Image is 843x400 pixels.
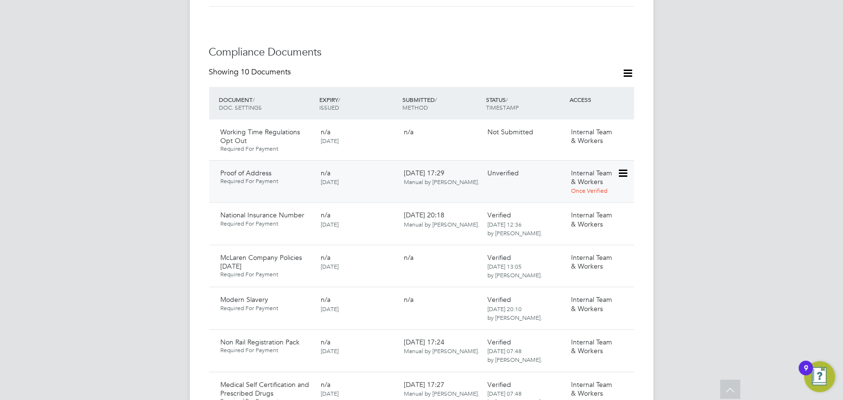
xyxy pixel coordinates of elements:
span: 10 Documents [241,67,291,77]
span: n/a [321,295,330,304]
span: n/a [404,128,414,136]
span: Internal Team & Workers [571,169,612,186]
span: Verified [487,211,511,219]
span: [DATE] [321,389,339,397]
span: National Insurance Number [221,211,305,219]
span: TIMESTAMP [486,103,519,111]
span: [DATE] 07:48 by [PERSON_NAME]. [487,347,542,363]
span: [DATE] [321,220,339,228]
span: ISSUED [319,103,339,111]
span: Internal Team & Workers [571,380,612,398]
span: METHOD [403,103,429,111]
span: Manual by [PERSON_NAME]. [404,389,480,397]
div: EXPIRY [317,91,400,116]
span: n/a [321,169,330,177]
span: Internal Team & Workers [571,295,612,313]
span: [DATE] 12:36 by [PERSON_NAME]. [487,220,542,237]
span: DOC. SETTINGS [219,103,262,111]
div: DOCUMENT [217,91,317,116]
span: Internal Team & Workers [571,211,612,228]
span: / [253,96,255,103]
span: Proof of Address [221,169,272,177]
span: n/a [321,338,330,346]
div: Showing [209,67,293,77]
span: Unverified [487,169,519,177]
span: Manual by [PERSON_NAME]. [404,178,480,186]
span: Verified [487,295,511,304]
span: / [338,96,340,103]
span: Modern Slavery [221,295,269,304]
span: Working Time Regulations Opt Out [221,128,300,145]
span: Once Verified [571,186,607,194]
span: [DATE] 20:18 [404,211,480,228]
span: n/a [321,253,330,262]
span: Manual by [PERSON_NAME]. [404,347,480,355]
span: Required For Payment [221,346,313,354]
span: Required For Payment [221,177,313,185]
span: [DATE] [321,178,339,186]
span: [DATE] [321,305,339,313]
span: Verified [487,380,511,389]
span: Medical Self Certification and Prescribed Drugs [221,380,310,398]
span: [DATE] 20:10 by [PERSON_NAME]. [487,305,542,321]
button: Open Resource Center, 9 new notifications [804,361,835,392]
span: Verified [487,338,511,346]
span: Required For Payment [221,145,313,153]
span: [DATE] 17:24 [404,338,480,355]
span: n/a [321,211,330,219]
span: Verified [487,253,511,262]
span: Internal Team & Workers [571,128,612,145]
span: n/a [404,253,414,262]
h3: Compliance Documents [209,45,634,59]
span: n/a [321,128,330,136]
span: n/a [404,295,414,304]
span: [DATE] 17:29 [404,169,480,186]
span: n/a [321,380,330,389]
span: [DATE] [321,137,339,144]
span: [DATE] 17:27 [404,380,480,398]
div: SUBMITTED [400,91,484,116]
span: Not Submitted [487,128,533,136]
span: Manual by [PERSON_NAME]. [404,220,480,228]
div: ACCESS [567,91,634,108]
span: McLaren Company Policies [DATE] [221,253,302,271]
span: Required For Payment [221,271,313,278]
span: [DATE] [321,347,339,355]
span: Non Rail Registration Pack [221,338,300,346]
div: 9 [804,368,808,381]
span: / [435,96,437,103]
span: Required For Payment [221,220,313,228]
span: Internal Team & Workers [571,338,612,355]
span: / [506,96,508,103]
span: [DATE] [321,262,339,270]
span: [DATE] 13:05 by [PERSON_NAME]. [487,262,542,279]
span: Internal Team & Workers [571,253,612,271]
div: STATUS [484,91,567,116]
span: Required For Payment [221,304,313,312]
